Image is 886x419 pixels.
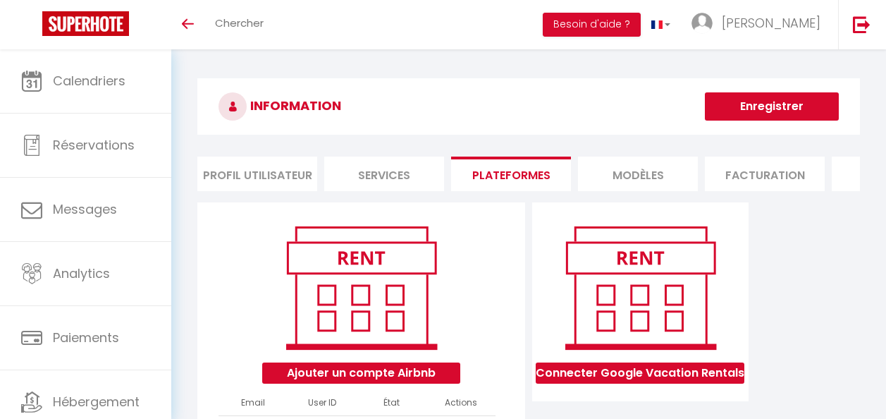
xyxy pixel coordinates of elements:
span: Hébergement [53,393,140,411]
span: Paiements [53,329,119,346]
li: Services [324,157,444,191]
img: Super Booking [42,11,129,36]
button: Besoin d'aide ? [543,13,641,37]
th: État [357,391,426,415]
th: Actions [426,391,496,415]
img: rent.png [550,220,730,356]
h3: INFORMATION [197,78,860,135]
button: Ajouter un compte Airbnb [262,363,460,384]
span: Réservations [53,136,135,154]
span: Calendriers [53,72,125,90]
span: Analytics [53,265,110,282]
span: [PERSON_NAME] [722,14,820,32]
span: Chercher [215,16,264,30]
span: Messages [53,200,117,218]
li: MODÈLES [578,157,698,191]
button: Enregistrer [705,92,839,121]
img: rent.png [271,220,451,356]
li: Facturation [705,157,825,191]
li: Profil Utilisateur [197,157,317,191]
th: Email [219,391,288,415]
img: ... [691,13,713,34]
img: logout [853,16,870,33]
button: Connecter Google Vacation Rentals [536,363,744,384]
th: User ID [288,391,357,415]
li: Plateformes [451,157,571,191]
